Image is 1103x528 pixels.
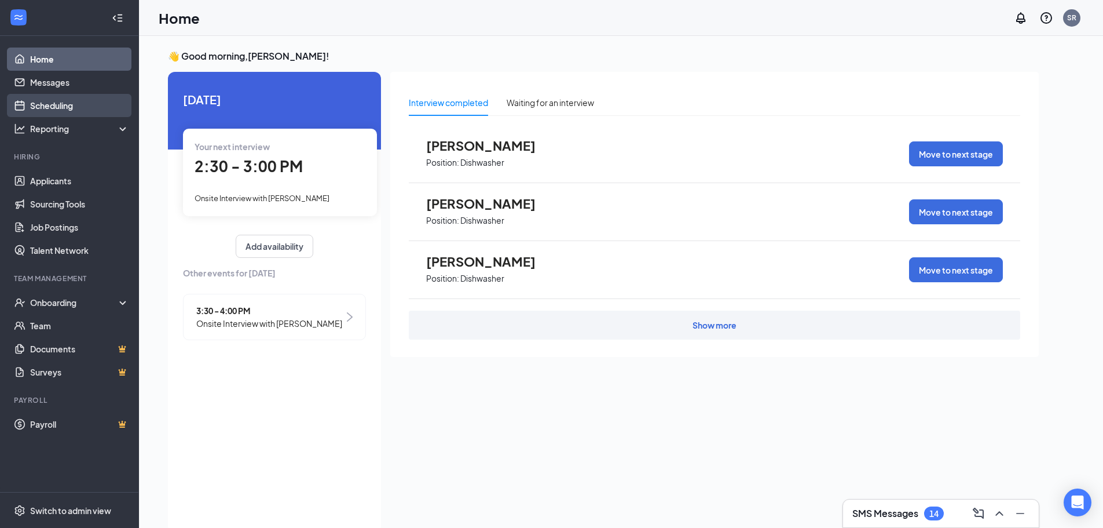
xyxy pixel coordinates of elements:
[1013,507,1027,520] svg: Minimize
[30,297,119,308] div: Onboarding
[30,94,129,117] a: Scheduling
[409,96,488,109] div: Interview completed
[195,141,270,152] span: Your next interview
[969,504,988,523] button: ComposeMessage
[30,314,129,337] a: Team
[972,507,985,520] svg: ComposeMessage
[196,304,342,317] span: 3:30 - 4:00 PM
[183,90,366,108] span: [DATE]
[990,504,1009,523] button: ChevronUp
[929,509,939,519] div: 14
[30,216,129,239] a: Job Postings
[195,156,303,176] span: 2:30 - 3:00 PM
[14,152,127,162] div: Hiring
[426,138,554,153] span: [PERSON_NAME]
[30,192,129,216] a: Sourcing Tools
[183,267,366,279] span: Other events for [DATE]
[1039,11,1053,25] svg: QuestionInfo
[909,199,1003,224] button: Move to next stage
[14,395,127,405] div: Payroll
[196,317,342,330] span: Onsite Interview with [PERSON_NAME]
[13,12,24,23] svg: WorkstreamLogo
[852,507,918,520] h3: SMS Messages
[30,337,129,361] a: DocumentsCrown
[30,413,129,436] a: PayrollCrown
[30,71,129,94] a: Messages
[30,239,129,262] a: Talent Network
[14,274,127,283] div: Team Management
[30,505,111,516] div: Switch to admin view
[507,96,594,109] div: Waiting for an interview
[909,257,1003,282] button: Move to next stage
[460,215,504,226] p: Dishwasher
[30,361,129,384] a: SurveysCrown
[30,123,130,134] div: Reporting
[1064,489,1091,516] div: Open Intercom Messenger
[30,169,129,192] a: Applicants
[159,8,200,28] h1: Home
[460,273,504,284] p: Dishwasher
[692,319,736,331] div: Show more
[426,254,554,269] span: [PERSON_NAME]
[426,215,459,226] p: Position:
[426,196,554,211] span: [PERSON_NAME]
[112,12,123,24] svg: Collapse
[426,273,459,284] p: Position:
[14,505,25,516] svg: Settings
[426,157,459,168] p: Position:
[909,141,1003,166] button: Move to next stage
[1011,504,1029,523] button: Minimize
[14,297,25,308] svg: UserCheck
[1014,11,1028,25] svg: Notifications
[168,50,1039,63] h3: 👋 Good morning, [PERSON_NAME] !
[14,123,25,134] svg: Analysis
[1067,13,1076,23] div: SR
[236,235,313,258] button: Add availability
[460,157,504,168] p: Dishwasher
[195,194,329,203] span: Onsite Interview with [PERSON_NAME]
[30,48,129,71] a: Home
[992,507,1006,520] svg: ChevronUp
